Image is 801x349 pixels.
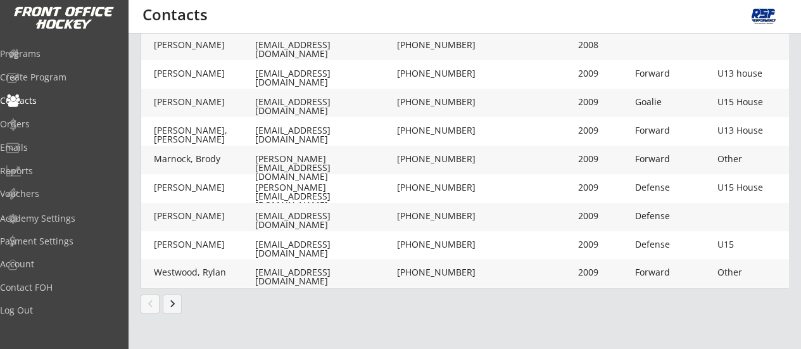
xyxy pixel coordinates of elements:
div: Defense [635,183,711,192]
div: [PHONE_NUMBER] [397,98,486,106]
div: [EMAIL_ADDRESS][DOMAIN_NAME] [255,126,394,144]
div: [PHONE_NUMBER] [397,240,486,249]
div: [PERSON_NAME] [154,212,255,220]
div: U13 House [717,126,793,135]
div: [PHONE_NUMBER] [397,183,486,192]
div: [PERSON_NAME], [PERSON_NAME] [154,126,255,144]
div: [PHONE_NUMBER] [397,212,486,220]
div: U15 House [717,98,793,106]
div: 2009 [578,183,629,192]
div: [PERSON_NAME] [154,183,255,192]
div: [PHONE_NUMBER] [397,41,486,49]
div: [EMAIL_ADDRESS][DOMAIN_NAME] [255,268,394,286]
div: [PHONE_NUMBER] [397,69,486,78]
div: U13 house [717,69,793,78]
div: U15 [717,240,793,249]
div: Goalie [635,98,711,106]
div: [EMAIL_ADDRESS][DOMAIN_NAME] [255,212,394,229]
div: [PERSON_NAME] [154,98,255,106]
div: [EMAIL_ADDRESS][DOMAIN_NAME] [255,98,394,115]
div: 2009 [578,69,629,78]
div: [PHONE_NUMBER] [397,268,486,277]
div: Forward [635,126,711,135]
div: Forward [635,155,711,163]
div: [PERSON_NAME][EMAIL_ADDRESS][DOMAIN_NAME] [255,183,394,210]
div: 2009 [578,212,629,220]
div: [EMAIL_ADDRESS][DOMAIN_NAME] [255,41,394,58]
div: 2008 [578,41,629,49]
div: [PERSON_NAME] [154,240,255,249]
div: Marnock, Brody [154,155,255,163]
div: Other [717,155,793,163]
div: [EMAIL_ADDRESS][DOMAIN_NAME] [255,69,394,87]
div: Defense [635,212,711,220]
div: 2009 [578,155,629,163]
div: Forward [635,268,711,277]
div: 2009 [578,98,629,106]
div: 2009 [578,126,629,135]
div: [PERSON_NAME] [154,69,255,78]
div: Forward [635,69,711,78]
div: [EMAIL_ADDRESS][DOMAIN_NAME] [255,240,394,258]
div: [PERSON_NAME] [154,41,255,49]
div: [PERSON_NAME][EMAIL_ADDRESS][DOMAIN_NAME] [255,155,394,181]
div: Westwood, Rylan [154,268,255,277]
div: Other [717,268,793,277]
div: U15 House [717,183,793,192]
button: chevron_left [141,295,160,314]
button: keyboard_arrow_right [163,295,182,314]
div: [PHONE_NUMBER] [397,126,486,135]
div: 2009 [578,268,629,277]
div: [PHONE_NUMBER] [397,155,486,163]
div: 2009 [578,240,629,249]
div: Defense [635,240,711,249]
